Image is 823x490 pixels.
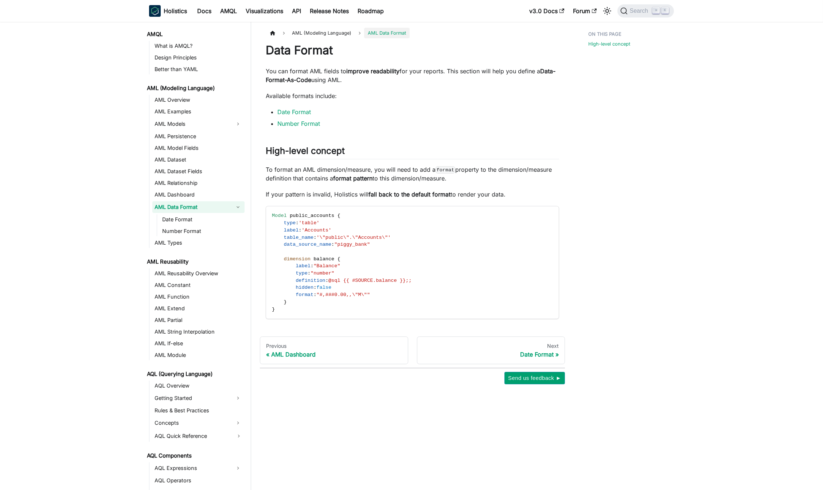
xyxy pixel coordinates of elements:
span: AML Data Format [364,28,410,38]
a: AQL (Querying Language) [145,369,245,379]
a: AML Partial [152,315,245,325]
a: AMQL [216,5,241,17]
button: Collapse sidebar category 'AML Data Format' [231,201,245,213]
a: Roadmap [353,5,388,17]
a: AQL Operators [152,475,245,486]
a: AML Function [152,292,245,302]
button: Search (Command+K) [617,4,674,17]
span: : [331,242,334,247]
button: Expand sidebar category 'Concepts' [231,417,245,429]
a: Design Principles [152,52,245,63]
span: hidden [296,285,313,290]
a: HolisticsHolistics [149,5,187,17]
a: AML Overview [152,95,245,105]
span: public_accounts [290,213,334,218]
span: Send us feedback ► [508,373,561,383]
kbd: K [662,7,669,14]
a: Getting Started [152,392,231,404]
img: Holistics [149,5,161,17]
a: What is AMQL? [152,41,245,51]
a: Forum [569,5,601,17]
span: table_name [284,235,314,240]
span: : [325,278,328,283]
a: Release Notes [305,5,353,17]
a: AML Extend [152,303,245,314]
p: To format an AML dimension/measure, you will need to add a property to the dimension/measure defi... [266,165,559,183]
h1: Data Format [266,43,559,58]
p: If your pattern is invalid, Holistics will to render your data. [266,190,559,199]
button: Switch between dark and light mode (currently light mode) [601,5,613,17]
span: balance [313,256,334,262]
a: AML Dataset [152,155,245,165]
code: format [436,166,455,174]
a: AML Relationship [152,178,245,188]
strong: fall back to the default format [368,191,450,198]
a: AML Reusability Overview [152,268,245,279]
a: NextDate Format [417,337,565,364]
span: @sql {{ #SOURCE.balance }};; [328,278,411,283]
a: Docs [193,5,216,17]
span: : [313,292,316,297]
a: v3.0 Docs [525,5,569,17]
a: AML Module [152,350,245,360]
button: Expand sidebar category 'AML Models' [231,118,245,130]
strong: improve readability [346,67,399,75]
span: definition [296,278,325,283]
span: : [311,263,313,269]
a: AML If-else [152,338,245,349]
a: AML Reusability [145,257,245,267]
span: dimension [284,256,311,262]
h2: High-level concept [266,145,559,159]
a: AML Dashboard [152,190,245,200]
a: AML Models [152,118,231,130]
a: Home page [266,28,280,38]
span: "number" [311,271,334,276]
b: Holistics [164,7,187,15]
span: Search [628,8,653,14]
span: "piggy_bank" [334,242,370,247]
a: AML Dataset Fields [152,166,245,176]
span: label [296,263,311,269]
span: "#,###0.00,,\"M\"" [316,292,370,297]
a: Concepts [152,417,231,429]
a: AQL Quick Reference [152,430,245,442]
a: AML Constant [152,280,245,290]
p: Available formats include: [266,92,559,100]
span: : [296,220,299,226]
span: AML (Modeling Language) [288,28,355,38]
a: AML String Interpolation [152,327,245,337]
a: AMQL [145,29,245,39]
a: AML (Modeling Language) [145,83,245,93]
a: AML Model Fields [152,143,245,153]
span: 'table' [299,220,319,226]
kbd: ⌘ [652,7,660,14]
span: { [338,213,340,218]
a: Better than YAML [152,64,245,74]
span: } [272,307,275,312]
span: type [284,220,296,226]
span: : [313,285,316,290]
span: label [284,227,299,233]
span: Model [272,213,287,218]
a: Number Format [277,120,320,127]
a: Number Format [160,226,245,236]
div: Next [423,343,559,349]
span: 'Accounts' [302,227,332,233]
span: false [316,285,331,290]
button: Expand sidebar category 'AQL Expressions' [231,462,245,474]
span: format [296,292,313,297]
span: '\"public\".\"Accounts\"' [316,235,391,240]
span: { [338,256,340,262]
nav: Docs sidebar [142,22,251,490]
span: : [313,235,316,240]
strong: format pattern [333,175,373,182]
div: AML Dashboard [266,351,402,358]
span: "Balance" [313,263,340,269]
a: AML Examples [152,106,245,117]
a: API [288,5,305,17]
a: AML Data Format [152,201,231,213]
a: Date Format [277,108,311,116]
span: } [284,299,287,305]
a: AQL Components [145,451,245,461]
span: : [299,227,301,233]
